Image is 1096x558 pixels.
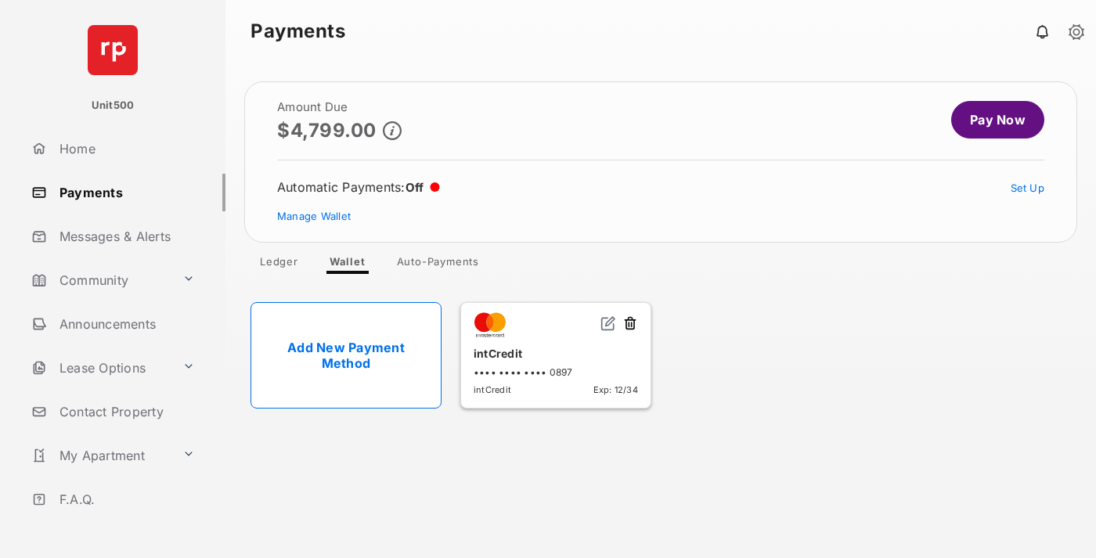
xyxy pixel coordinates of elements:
a: Contact Property [25,393,225,430]
a: Community [25,261,176,299]
a: Home [25,130,225,167]
a: Lease Options [25,349,176,387]
a: Announcements [25,305,225,343]
a: Messages & Alerts [25,218,225,255]
a: F.A.Q. [25,481,225,518]
img: svg+xml;base64,PHN2ZyB4bWxucz0iaHR0cDovL3d3dy53My5vcmcvMjAwMC9zdmciIHdpZHRoPSI2NCIgaGVpZ2h0PSI2NC... [88,25,138,75]
strong: Payments [251,22,345,41]
a: Payments [25,174,225,211]
a: My Apartment [25,437,176,474]
p: Unit500 [92,98,135,113]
